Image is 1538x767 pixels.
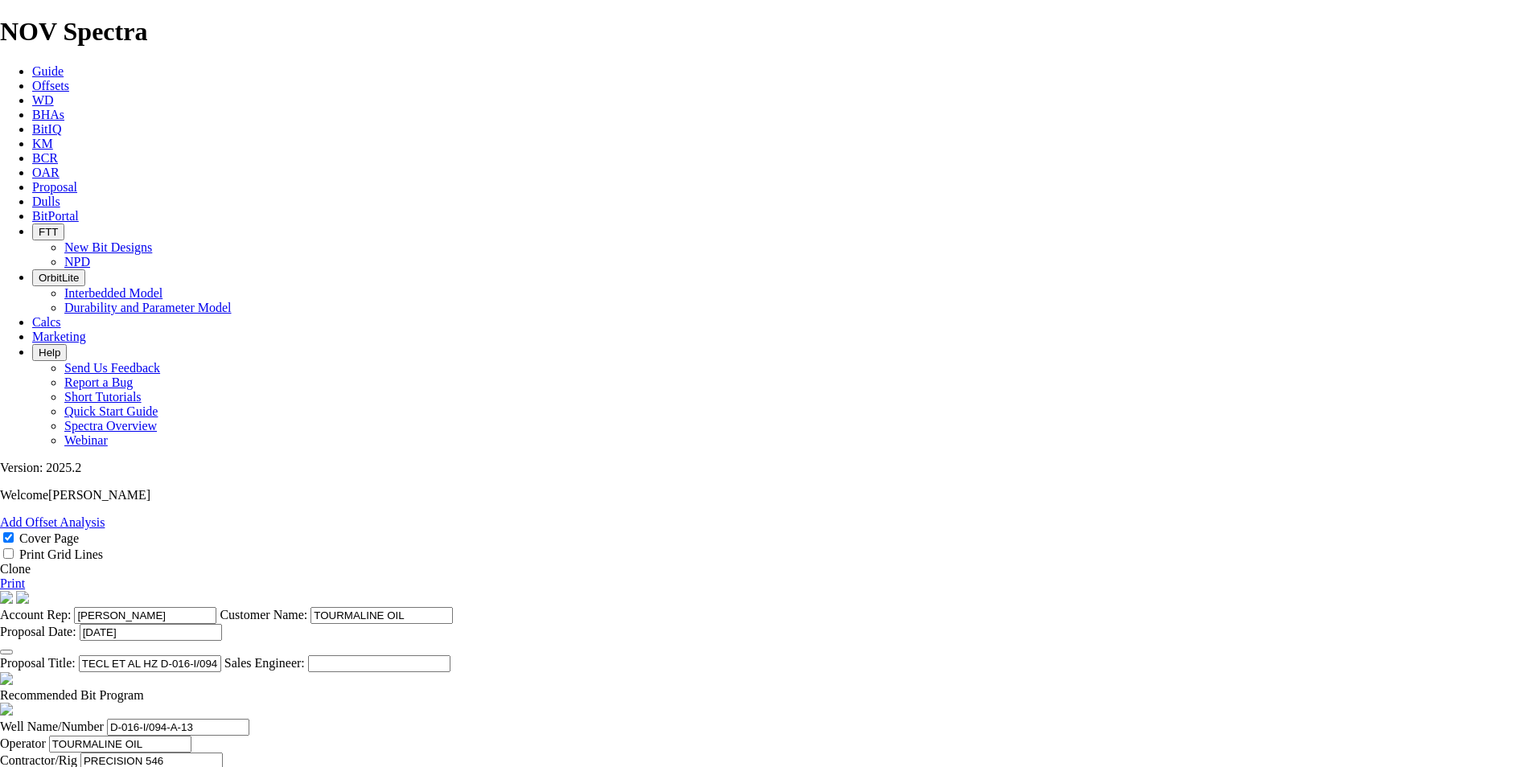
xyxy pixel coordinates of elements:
span: FTT [39,226,58,238]
a: Quick Start Guide [64,404,158,418]
a: Send Us Feedback [64,361,160,375]
a: Short Tutorials [64,390,142,404]
a: Marketing [32,330,86,343]
label: Cover Page [19,531,79,545]
a: Report a Bug [64,375,133,389]
a: Dulls [32,195,60,208]
span: [PERSON_NAME] [48,488,150,502]
a: KM [32,137,53,150]
span: Help [39,347,60,359]
a: Calcs [32,315,61,329]
a: Offsets [32,79,69,92]
a: BitPortal [32,209,79,223]
a: Spectra Overview [64,419,157,433]
label: Sales Engineer: [224,656,305,670]
label: Customer Name: [220,608,307,621]
a: NPD [64,255,90,269]
a: Durability and Parameter Model [64,301,232,314]
a: New Bit Designs [64,240,152,254]
a: Proposal [32,180,77,194]
a: BitIQ [32,122,61,136]
button: Help [32,344,67,361]
label: Print Grid Lines [19,548,103,561]
button: FTT [32,224,64,240]
img: cover-graphic.e5199e77.png [16,591,29,604]
a: Webinar [64,433,108,447]
a: OAR [32,166,60,179]
a: BCR [32,151,58,165]
a: Interbedded Model [64,286,162,300]
a: WD [32,93,54,107]
a: BHAs [32,108,64,121]
span: OrbitLite [39,272,79,284]
button: OrbitLite [32,269,85,286]
a: Guide [32,64,64,78]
